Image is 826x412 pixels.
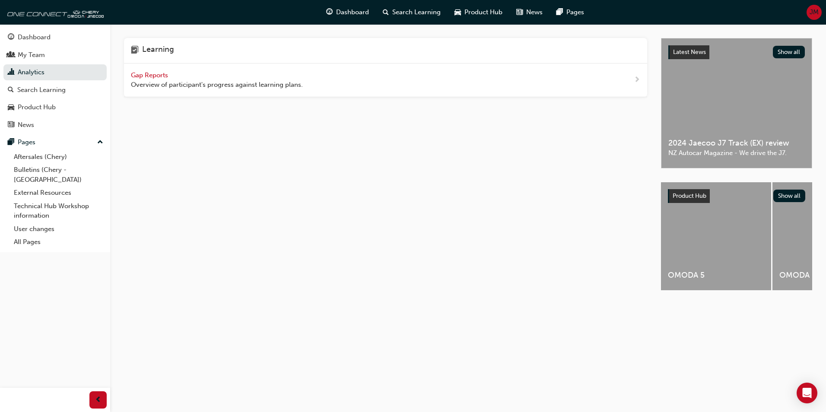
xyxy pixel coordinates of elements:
[8,104,14,111] span: car-icon
[124,63,647,97] a: Gap Reports Overview of participant's progress against learning plans.next-icon
[634,75,640,86] span: next-icon
[376,3,448,21] a: search-iconSearch Learning
[18,137,35,147] div: Pages
[17,85,66,95] div: Search Learning
[3,117,107,133] a: News
[8,139,14,146] span: pages-icon
[97,137,103,148] span: up-icon
[807,5,822,20] button: JM
[464,7,502,17] span: Product Hub
[10,186,107,200] a: External Resources
[8,86,14,94] span: search-icon
[3,99,107,115] a: Product Hub
[95,395,102,406] span: prev-icon
[556,7,563,18] span: pages-icon
[392,7,441,17] span: Search Learning
[454,7,461,18] span: car-icon
[810,7,819,17] span: JM
[3,29,107,45] a: Dashboard
[566,7,584,17] span: Pages
[668,148,805,158] span: NZ Autocar Magazine - We drive the J7.
[8,121,14,129] span: news-icon
[10,163,107,186] a: Bulletins (Chery - [GEOGRAPHIC_DATA])
[509,3,550,21] a: news-iconNews
[18,102,56,112] div: Product Hub
[673,192,706,200] span: Product Hub
[673,48,706,56] span: Latest News
[131,45,139,56] span: learning-icon
[10,235,107,249] a: All Pages
[3,134,107,150] button: Pages
[3,28,107,134] button: DashboardMy TeamAnalyticsSearch LearningProduct HubNews
[516,7,523,18] span: news-icon
[3,47,107,63] a: My Team
[668,138,805,148] span: 2024 Jaecoo J7 Track (EX) review
[326,7,333,18] span: guage-icon
[773,190,806,202] button: Show all
[10,200,107,222] a: Technical Hub Workshop information
[18,120,34,130] div: News
[8,34,14,41] span: guage-icon
[8,51,14,59] span: people-icon
[383,7,389,18] span: search-icon
[668,270,764,280] span: OMODA 5
[448,3,509,21] a: car-iconProduct Hub
[550,3,591,21] a: pages-iconPages
[142,45,174,56] h4: Learning
[773,46,805,58] button: Show all
[8,69,14,76] span: chart-icon
[4,3,104,21] img: oneconnect
[131,80,303,90] span: Overview of participant's progress against learning plans.
[3,82,107,98] a: Search Learning
[797,383,817,403] div: Open Intercom Messenger
[319,3,376,21] a: guage-iconDashboard
[10,150,107,164] a: Aftersales (Chery)
[18,50,45,60] div: My Team
[336,7,369,17] span: Dashboard
[668,45,805,59] a: Latest NewsShow all
[3,64,107,80] a: Analytics
[661,182,771,290] a: OMODA 5
[131,71,170,79] span: Gap Reports
[668,189,805,203] a: Product HubShow all
[526,7,543,17] span: News
[10,222,107,236] a: User changes
[18,32,51,42] div: Dashboard
[661,38,812,168] a: Latest NewsShow all2024 Jaecoo J7 Track (EX) reviewNZ Autocar Magazine - We drive the J7.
